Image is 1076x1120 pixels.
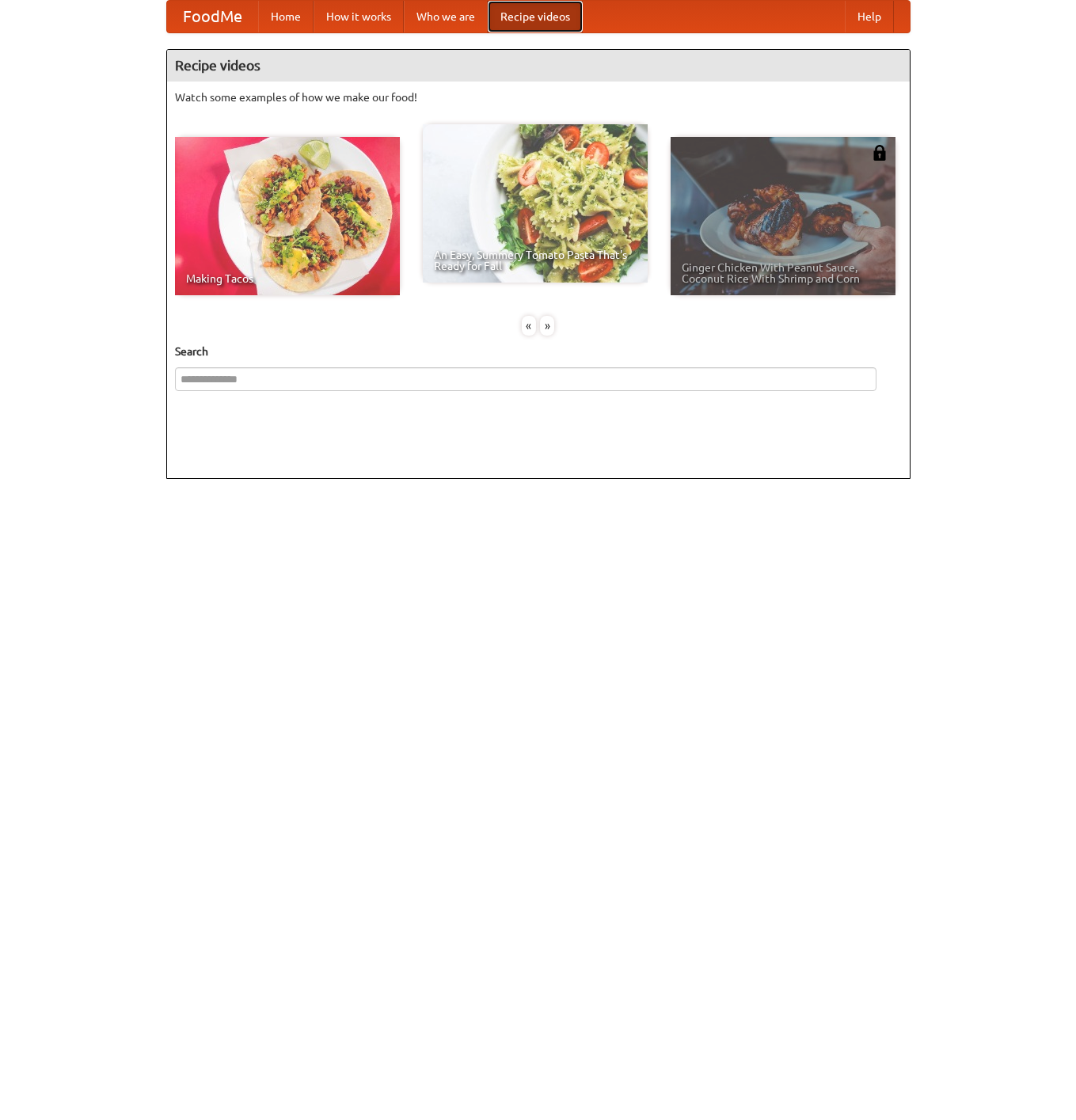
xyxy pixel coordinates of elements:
span: Making Tacos [186,273,389,284]
h5: Search [175,344,902,359]
a: An Easy, Summery Tomato Pasta That's Ready for Fall [423,124,648,283]
a: How it works [314,1,404,32]
a: Recipe videos [488,1,583,32]
a: Making Tacos [175,137,400,295]
span: An Easy, Summery Tomato Pasta That's Ready for Fall [434,249,637,271]
a: Home [258,1,314,32]
h4: Recipe videos [167,50,910,82]
p: Watch some examples of how we make our food! [175,89,902,105]
a: FoodMe [167,1,258,32]
a: Who we are [404,1,488,32]
div: « [522,316,536,336]
a: Help [845,1,894,32]
img: 483408.png [872,145,888,161]
div: » [540,316,554,336]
